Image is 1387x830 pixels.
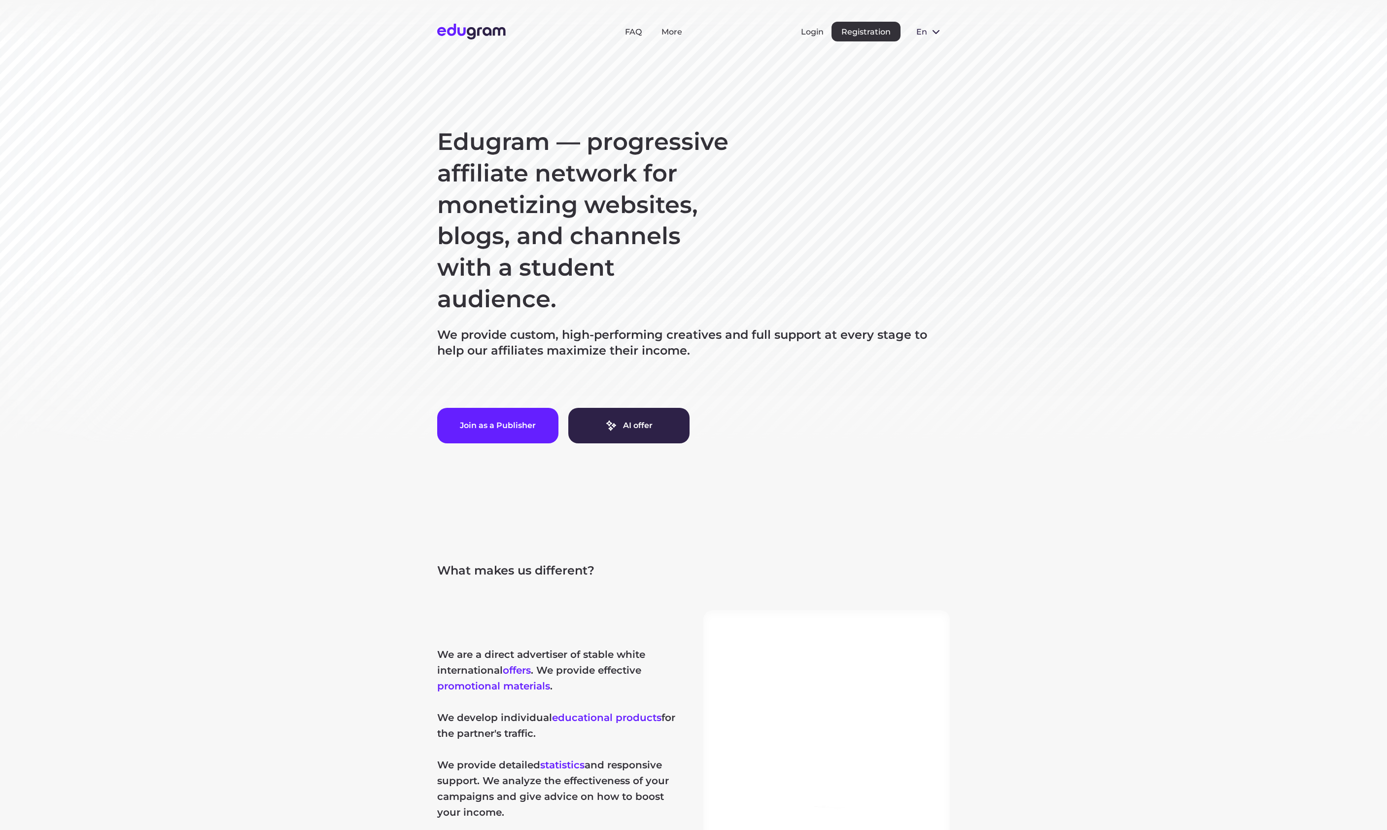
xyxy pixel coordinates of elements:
button: Registration [832,22,901,41]
img: Edugram Logo [437,24,506,39]
p: We provide detailed and responsive support. We analyze the effectiveness of your campaigns and gi... [437,757,684,820]
button: statistics [540,759,585,771]
a: More [661,27,682,36]
span: en [916,27,926,36]
a: AI offer [568,408,690,443]
button: educational products [552,712,661,723]
button: en [908,22,950,41]
h1: Edugram — progressive affiliate network for monetizing websites, blogs, and channels with a stude... [437,126,733,315]
p: What makes us different? [437,563,950,578]
p: We provide custom, high-performing creatives and full support at every stage to help our affiliat... [437,327,950,359]
button: Join as a Publisher [437,408,558,443]
button: Login [801,27,824,36]
p: We develop individual for the partner's traffic. [437,710,684,741]
a: FAQ [625,27,642,36]
p: We are a direct advertiser of stable white international . We provide effective . [437,647,684,694]
button: offers [503,664,531,676]
button: promotional materials [437,680,550,692]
